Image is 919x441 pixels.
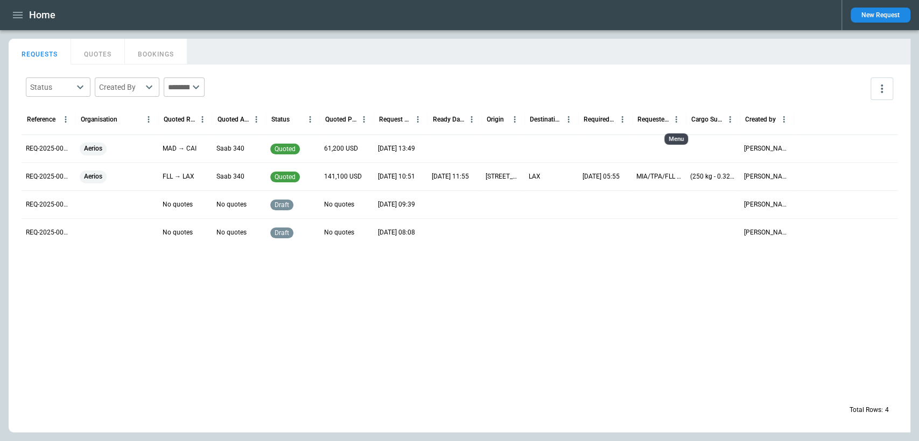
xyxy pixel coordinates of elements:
p: No quotes [216,200,247,209]
p: REQ-2025-000001 [26,228,71,237]
div: Status [271,116,290,123]
p: Simon Watson [744,200,789,209]
div: Destination [530,116,562,123]
p: Myles Cummins [744,144,789,153]
span: quoted [272,145,298,153]
p: LAX [529,172,541,181]
p: 61,200 USD [324,144,358,153]
p: Ben Jeater [744,172,789,181]
button: Origin column menu [508,112,522,126]
p: (250 kg - 0.32 m³) Automotive [690,172,735,181]
button: Quoted Route column menu [195,112,209,126]
p: 09/24/2025 11:55 [432,172,469,181]
p: No quotes [324,200,354,209]
span: draft [272,229,291,237]
p: 09/24/2025 10:51 [378,172,415,181]
div: Request Created At (UTC+01:00) [379,116,411,123]
button: QUOTES [71,39,125,65]
div: Status [30,82,73,93]
div: Organisation [81,116,117,123]
button: Reference column menu [59,112,73,126]
p: REQ-2025-000004 [26,144,71,153]
p: 2100 NW 42nd Ave, Miami, FL 33142, United States [486,172,520,181]
p: No quotes [324,228,354,237]
p: Saab 340 [216,144,244,153]
div: Requested Route [637,116,669,123]
button: Quoted Aircraft column menu [249,112,263,126]
button: Status column menu [303,112,317,126]
p: MAD → CAI [163,144,197,153]
p: 4 [885,406,889,415]
div: Menu [664,133,688,145]
p: REQ-2025-000003 [26,172,71,181]
p: No quotes [163,228,193,237]
button: Request Created At (UTC+01:00) column menu [411,112,425,126]
p: Saab 340 [216,172,244,181]
span: quoted [272,173,298,181]
p: MIA/TPA/FLL → LAX [636,172,682,181]
p: Total Rows: [850,406,883,415]
div: Quoted Route [164,116,195,123]
p: No quotes [163,200,193,209]
p: 09/25/2025 05:55 [583,172,620,181]
button: BOOKINGS [125,39,187,65]
span: Aerios [80,135,107,162]
button: Cargo Summary column menu [723,112,737,126]
div: Created by [745,116,776,123]
button: New Request [851,8,910,23]
p: 09/24/2025 08:08 [378,228,415,237]
p: 09/24/2025 13:49 [378,144,415,153]
p: 141,100 USD [324,172,362,181]
button: Quoted Price column menu [357,112,371,126]
div: Quoted Aircraft [218,116,249,123]
div: Created By [99,82,142,93]
div: Required Date & Time (UTC+01:00) [584,116,615,123]
span: draft [272,201,291,209]
div: Cargo Summary [691,116,723,123]
h1: Home [29,9,55,22]
div: Reference [27,116,55,123]
div: Origin [487,116,504,123]
button: more [871,77,893,100]
p: REQ-2025-000002 [26,200,71,209]
p: 09/24/2025 09:39 [378,200,415,209]
button: REQUESTS [9,39,71,65]
button: Required Date & Time (UTC+01:00) column menu [615,112,629,126]
button: Created by column menu [777,112,791,126]
p: Ben Jeater [744,228,789,237]
span: Aerios [80,163,107,190]
button: Organisation column menu [142,112,156,126]
button: Ready Date & Time (UTC+01:00) column menu [465,112,479,126]
div: Quoted Price [325,116,357,123]
p: FLL → LAX [163,172,194,181]
p: No quotes [216,228,247,237]
div: Ready Date & Time (UTC+01:00) [433,116,465,123]
button: Requested Route column menu [669,112,683,126]
button: Destination column menu [562,112,576,126]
